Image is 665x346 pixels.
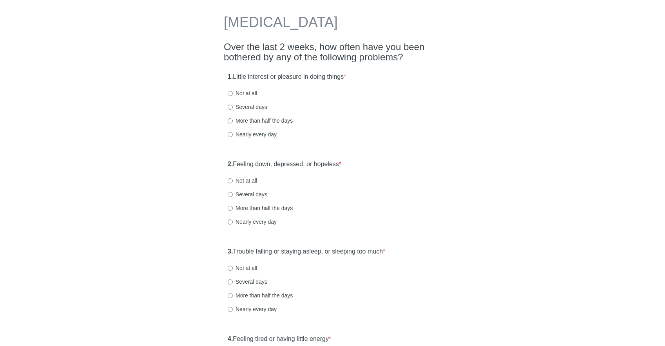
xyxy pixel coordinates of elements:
label: Nearly every day [228,305,277,313]
input: Nearly every day [228,219,233,225]
input: Several days [228,192,233,197]
strong: 1. [228,73,233,80]
label: Feeling tired or having little energy [228,335,331,344]
input: Nearly every day [228,132,233,137]
label: Trouble falling or staying asleep, or sleeping too much [228,247,385,256]
input: Nearly every day [228,307,233,312]
input: Not at all [228,178,233,183]
input: Several days [228,105,233,110]
label: Several days [228,190,267,198]
label: More than half the days [228,292,293,299]
label: Not at all [228,177,257,185]
strong: 4. [228,335,233,342]
input: Not at all [228,266,233,271]
strong: 2. [228,161,233,167]
input: Not at all [228,91,233,96]
label: Not at all [228,264,257,272]
h1: [MEDICAL_DATA] [224,14,441,34]
label: Feeling down, depressed, or hopeless [228,160,341,169]
label: Several days [228,278,267,286]
h2: Over the last 2 weeks, how often have you been bothered by any of the following problems? [224,42,441,63]
strong: 3. [228,248,233,255]
input: More than half the days [228,206,233,211]
input: More than half the days [228,293,233,298]
label: Nearly every day [228,130,277,138]
label: Several days [228,103,267,111]
label: Nearly every day [228,218,277,226]
label: More than half the days [228,204,293,212]
input: More than half the days [228,118,233,123]
label: More than half the days [228,117,293,125]
label: Not at all [228,89,257,97]
label: Little interest or pleasure in doing things [228,72,346,82]
input: Several days [228,279,233,284]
